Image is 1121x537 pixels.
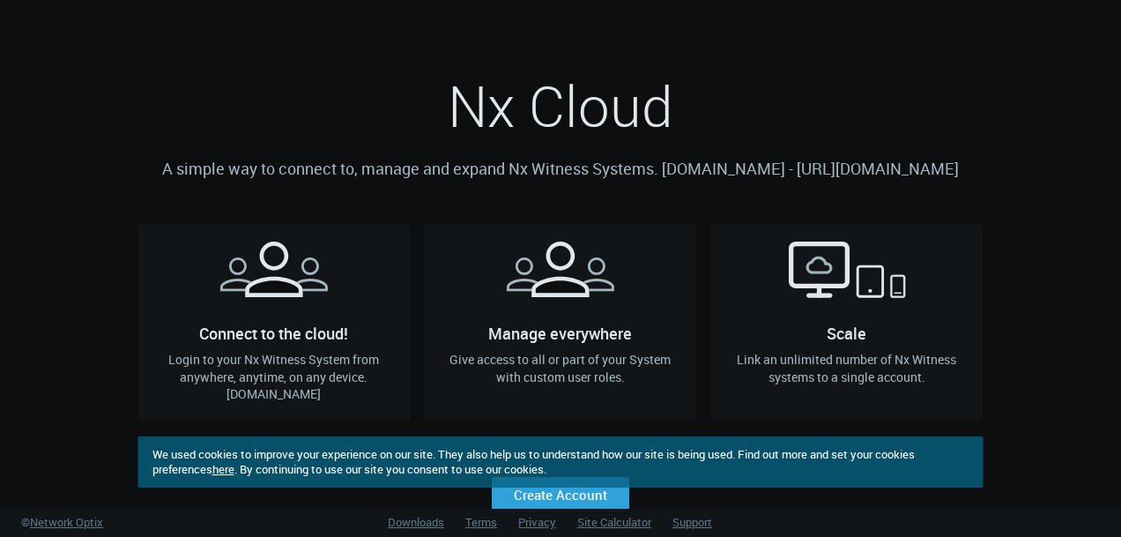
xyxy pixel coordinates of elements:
[138,224,411,333] h2: Connect to the cloud!
[138,224,411,421] a: Connect to the cloud!Login to your Nx Witness System from anywhere, anytime, on any device. [DOMA...
[448,68,673,144] span: Nx Cloud
[424,224,696,333] h2: Manage everywhere
[577,514,651,530] a: Site Calculator
[388,514,444,530] a: Downloads
[234,461,546,477] span: . By continuing to use our site you consent to use our cookies.
[152,351,397,403] h4: Login to your Nx Witness System from anywhere, anytime, on any device. [DOMAIN_NAME]
[438,351,682,385] h4: Give access to all or part of your System with custom user roles.
[138,157,984,182] p: A simple way to connect to, manage and expand Nx Witness Systems. [DOMAIN_NAME] - [URL][DOMAIN_NAME]
[492,477,629,512] a: Create Account
[424,224,696,421] a: Manage everywhereGive access to all or part of your System with custom user roles.
[21,514,103,532] a: ©Network Optix
[212,461,234,477] a: here
[710,224,983,333] h2: Scale
[724,351,969,385] h4: Link an unlimited number of Nx Witness systems to a single account.
[518,514,556,530] a: Privacy
[152,446,915,477] span: We used cookies to improve your experience on our site. They also help us to understand how our s...
[30,514,103,530] span: Network Optix
[465,514,497,530] a: Terms
[710,224,983,421] a: ScaleLink an unlimited number of Nx Witness systems to a single account.
[672,514,712,530] a: Support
